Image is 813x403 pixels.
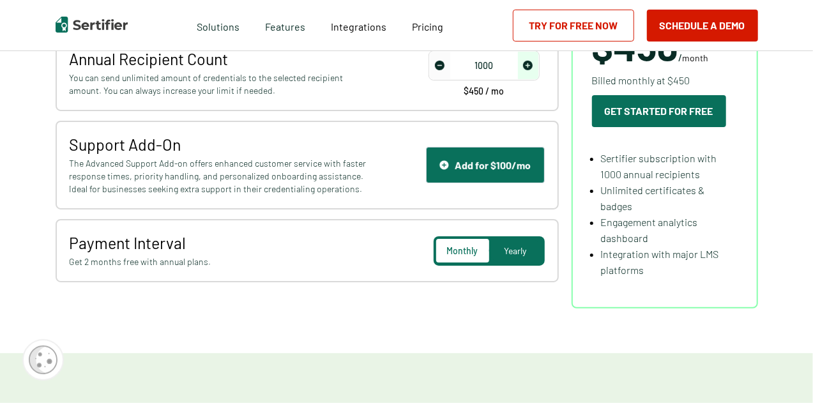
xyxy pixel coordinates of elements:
span: Features [265,17,305,33]
button: Support IconAdd for $100/mo [426,147,545,183]
span: Get 2 months free with annual plans. [70,255,370,268]
span: Payment Interval [70,233,370,252]
span: Integration with major LMS platforms [601,248,719,276]
span: increase number [518,52,538,79]
span: decrease number [430,52,450,79]
img: Decrease Icon [435,61,444,70]
img: Support Icon [439,160,449,170]
span: The Advanced Support Add-on offers enhanced customer service with faster response times, priority... [70,157,370,195]
div: Add for $100/mo [439,159,531,171]
span: $450 / mo [464,87,504,96]
button: Schedule a Demo [647,10,758,42]
img: Cookie Popup Icon [29,346,57,374]
span: Yearly [505,245,527,256]
span: Solutions [197,17,239,33]
span: / [592,27,709,65]
a: Pricing [412,17,443,33]
span: Integrations [331,20,386,33]
span: Annual Recipient Count [70,49,370,68]
img: Increase Icon [523,61,533,70]
button: Get Started For Free [592,95,726,127]
span: Unlimited certificates & badges [601,184,705,212]
span: Sertifier subscription with 1000 annual recipients [601,152,717,180]
iframe: Chat Widget [749,342,813,403]
span: Monthly [447,245,478,256]
span: month [683,52,709,63]
span: Support Add-On [70,135,370,154]
span: Billed monthly at $450 [592,72,690,88]
span: Pricing [412,20,443,33]
span: You can send unlimited amount of credentials to the selected recipient amount. You can always inc... [70,72,370,97]
a: Integrations [331,17,386,33]
span: Engagement analytics dashboard [601,216,698,244]
img: Sertifier | Digital Credentialing Platform [56,17,128,33]
a: Try for Free Now [513,10,634,42]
